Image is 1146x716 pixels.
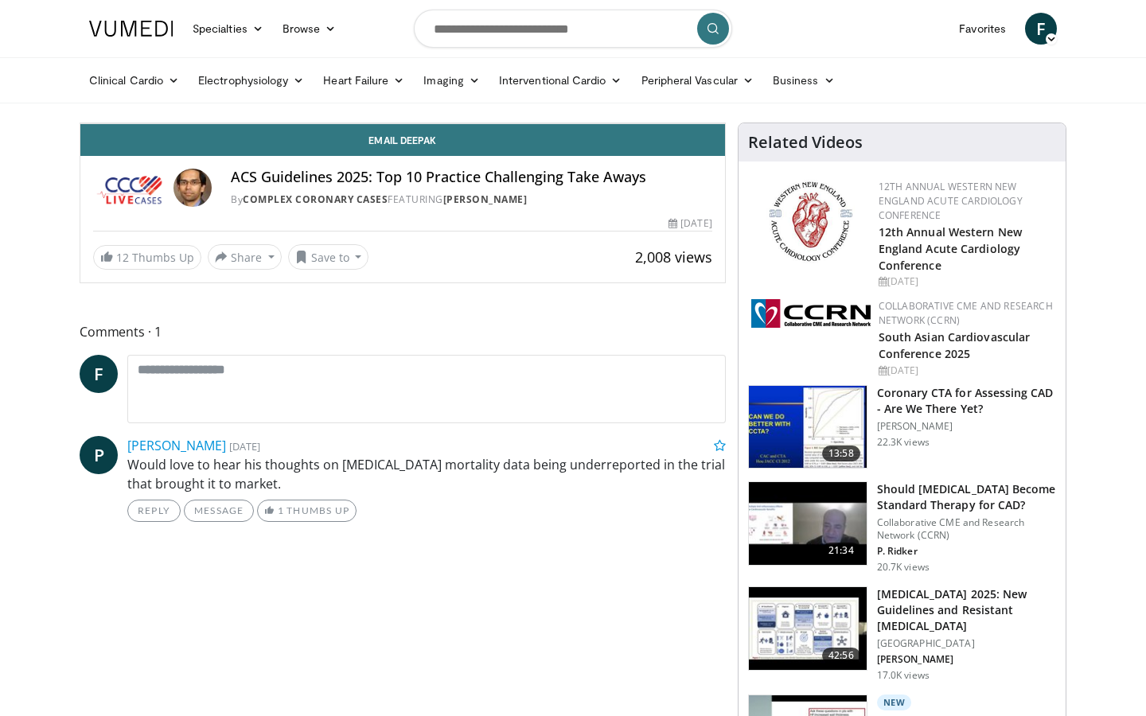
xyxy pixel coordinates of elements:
a: [PERSON_NAME] [127,437,226,454]
h3: Should [MEDICAL_DATA] Become Standard Therapy for CAD? [877,481,1056,513]
a: 42:56 [MEDICAL_DATA] 2025: New Guidelines and Resistant [MEDICAL_DATA] [GEOGRAPHIC_DATA] [PERSON_... [748,586,1056,682]
div: By FEATURING [231,193,711,207]
a: Clinical Cardio [80,64,189,96]
div: [DATE] [668,216,711,231]
a: 13:58 Coronary CTA for Assessing CAD - Are We There Yet? [PERSON_NAME] 22.3K views [748,385,1056,469]
a: 1 Thumbs Up [257,500,357,522]
h3: Coronary CTA for Assessing CAD - Are We There Yet? [877,385,1056,417]
a: Reply [127,500,181,522]
a: Imaging [414,64,489,96]
p: [GEOGRAPHIC_DATA] [877,637,1056,650]
p: Collaborative CME and Research Network (CCRN) [877,516,1056,542]
p: New [877,695,912,710]
img: 34b2b9a4-89e5-4b8c-b553-8a638b61a706.150x105_q85_crop-smart_upscale.jpg [749,386,867,469]
div: [DATE] [879,364,1053,378]
div: [DATE] [879,274,1053,289]
p: Would love to hear his thoughts on [MEDICAL_DATA] mortality data being underreported in the trial... [127,455,726,493]
p: P. Ridker [877,545,1056,558]
img: 280bcb39-0f4e-42eb-9c44-b41b9262a277.150x105_q85_crop-smart_upscale.jpg [749,587,867,670]
input: Search topics, interventions [414,10,732,48]
a: F [80,355,118,393]
a: Email Deepak [80,124,725,156]
a: Message [184,500,254,522]
p: [PERSON_NAME] [877,653,1056,666]
img: Complex Coronary Cases [93,169,167,207]
p: 20.7K views [877,561,930,574]
img: VuMedi Logo [89,21,173,37]
a: Collaborative CME and Research Network (CCRN) [879,299,1053,327]
span: 21:34 [822,543,860,558]
a: 12th Annual Western New England Acute Cardiology Conference [879,180,1023,222]
a: Specialties [183,13,273,45]
a: 21:34 Should [MEDICAL_DATA] Become Standard Therapy for CAD? Collaborative CME and Research Netwo... [748,481,1056,574]
a: F [1025,13,1057,45]
img: 0954f259-7907-4053-a817-32a96463ecc8.png.150x105_q85_autocrop_double_scale_upscale_version-0.2.png [766,180,855,263]
h4: Related Videos [748,133,863,152]
video-js: Video Player [80,123,725,124]
span: 1 [278,504,284,516]
a: Business [763,64,844,96]
a: Complex Coronary Cases [243,193,388,206]
a: Favorites [949,13,1015,45]
img: a04ee3ba-8487-4636-b0fb-5e8d268f3737.png.150x105_q85_autocrop_double_scale_upscale_version-0.2.png [751,299,871,328]
button: Save to [288,244,369,270]
a: South Asian Cardiovascular Conference 2025 [879,329,1031,361]
p: [PERSON_NAME] [877,420,1056,433]
a: Browse [273,13,346,45]
button: Share [208,244,282,270]
span: 12 [116,250,129,265]
h4: ACS Guidelines 2025: Top 10 Practice Challenging Take Aways [231,169,711,186]
a: Interventional Cardio [489,64,632,96]
a: Electrophysiology [189,64,314,96]
span: 2,008 views [635,247,712,267]
p: 22.3K views [877,436,930,449]
img: eb63832d-2f75-457d-8c1a-bbdc90eb409c.150x105_q85_crop-smart_upscale.jpg [749,482,867,565]
small: [DATE] [229,439,260,453]
a: Heart Failure [314,64,414,96]
a: P [80,436,118,474]
a: 12th Annual Western New England Acute Cardiology Conference [879,224,1022,273]
a: Peripheral Vascular [632,64,763,96]
h3: [MEDICAL_DATA] 2025: New Guidelines and Resistant [MEDICAL_DATA] [877,586,1056,634]
img: Avatar [173,169,212,207]
a: [PERSON_NAME] [443,193,528,206]
span: 13:58 [822,446,860,461]
span: Comments 1 [80,321,726,342]
p: 17.0K views [877,669,930,682]
span: 42:56 [822,648,860,663]
a: 12 Thumbs Up [93,245,201,270]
